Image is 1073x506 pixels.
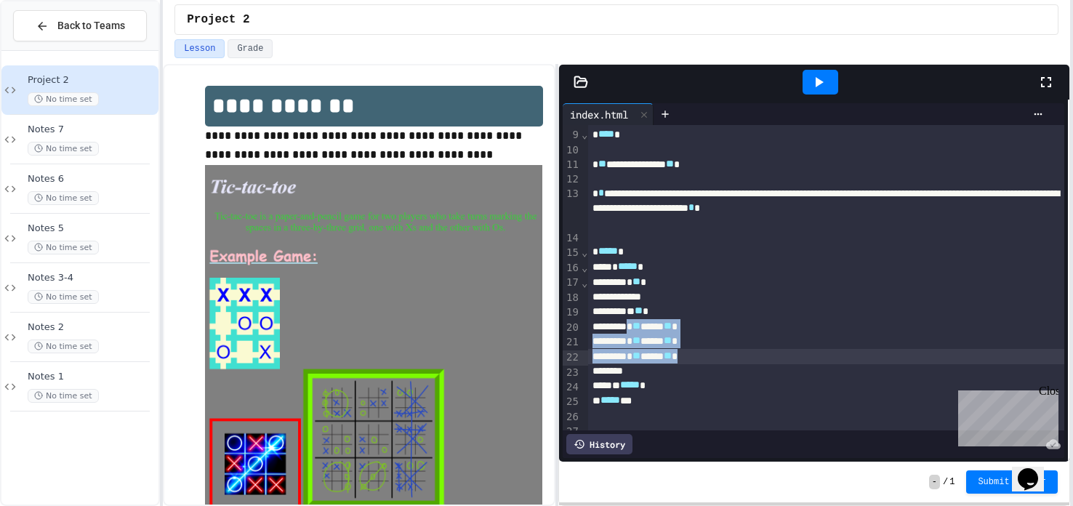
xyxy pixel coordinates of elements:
[581,129,588,140] span: Fold line
[28,142,99,156] span: No time set
[28,124,156,136] span: Notes 7
[28,272,156,284] span: Notes 3-4
[28,371,156,383] span: Notes 1
[563,231,581,246] div: 14
[966,470,1058,494] button: Submit Answer
[943,476,948,488] span: /
[28,321,156,334] span: Notes 2
[563,187,581,231] div: 13
[563,276,581,291] div: 17
[563,350,581,366] div: 22
[28,222,156,235] span: Notes 5
[13,10,147,41] button: Back to Teams
[563,103,654,125] div: index.html
[563,395,581,410] div: 25
[563,366,581,380] div: 23
[978,476,1046,488] span: Submit Answer
[28,173,156,185] span: Notes 6
[57,18,125,33] span: Back to Teams
[581,277,588,289] span: Fold line
[563,143,581,158] div: 10
[563,172,581,187] div: 12
[28,340,99,353] span: No time set
[28,389,99,403] span: No time set
[6,6,100,92] div: Chat with us now!Close
[563,107,635,122] div: index.html
[563,158,581,173] div: 11
[952,385,1058,446] iframe: chat widget
[28,74,156,87] span: Project 2
[563,335,581,350] div: 21
[929,475,940,489] span: -
[566,434,632,454] div: History
[28,290,99,304] span: No time set
[581,262,588,273] span: Fold line
[28,191,99,205] span: No time set
[563,246,581,261] div: 15
[563,291,581,305] div: 18
[563,321,581,336] div: 20
[563,261,581,276] div: 16
[28,241,99,254] span: No time set
[949,476,955,488] span: 1
[563,410,581,425] div: 26
[581,246,588,258] span: Fold line
[1012,448,1058,491] iframe: chat widget
[228,39,273,58] button: Grade
[563,305,581,321] div: 19
[174,39,225,58] button: Lesson
[563,128,581,143] div: 9
[187,11,249,28] span: Project 2
[28,92,99,106] span: No time set
[563,425,581,439] div: 27
[563,380,581,395] div: 24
